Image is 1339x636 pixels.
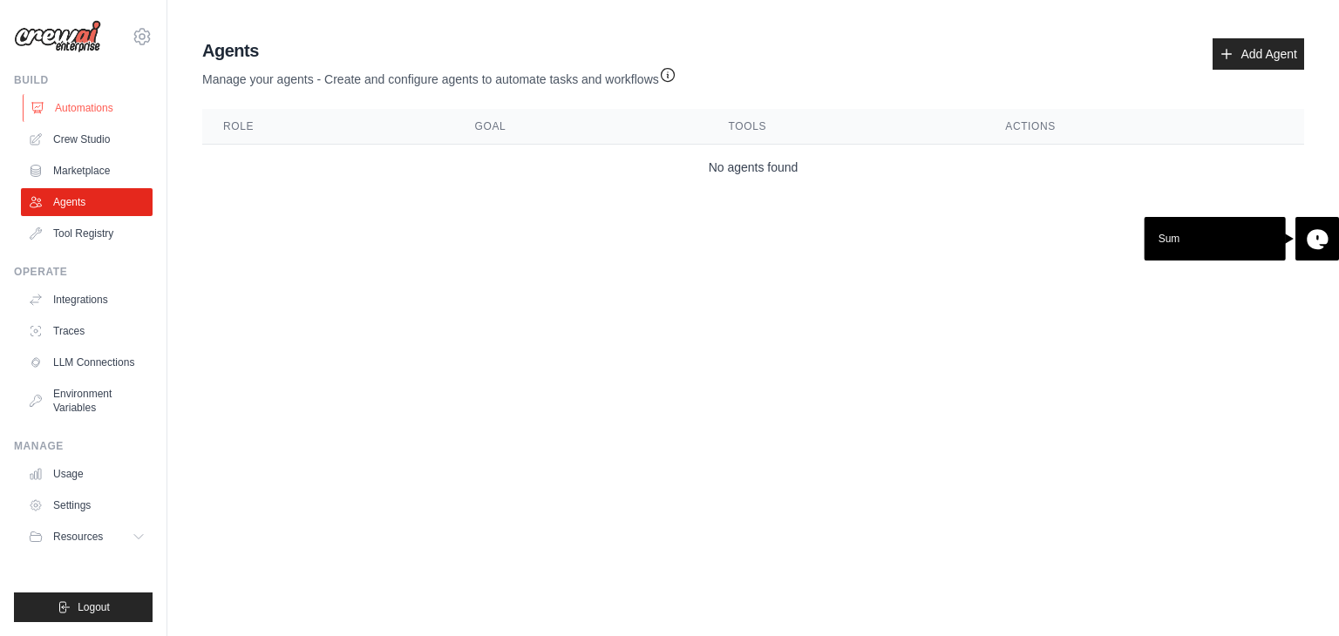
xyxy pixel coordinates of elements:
[14,592,153,622] button: Logout
[21,317,153,345] a: Traces
[14,439,153,453] div: Manage
[21,460,153,488] a: Usage
[21,491,153,519] a: Settings
[21,380,153,422] a: Environment Variables
[21,220,153,247] a: Tool Registry
[21,348,153,376] a: LLM Connections
[202,145,1304,191] td: No agents found
[14,20,101,53] img: Logo
[14,73,153,87] div: Build
[1213,38,1304,70] a: Add Agent
[202,63,676,88] p: Manage your agents - Create and configure agents to automate tasks and workflows
[202,38,676,63] h2: Agents
[21,286,153,314] a: Integrations
[202,109,454,145] th: Role
[21,523,153,551] button: Resources
[78,600,110,614] span: Logout
[21,125,153,153] a: Crew Studio
[21,157,153,185] a: Marketplace
[23,94,154,122] a: Automations
[53,530,103,544] span: Resources
[708,109,985,145] th: Tools
[454,109,708,145] th: Goal
[21,188,153,216] a: Agents
[14,265,153,279] div: Operate
[984,109,1304,145] th: Actions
